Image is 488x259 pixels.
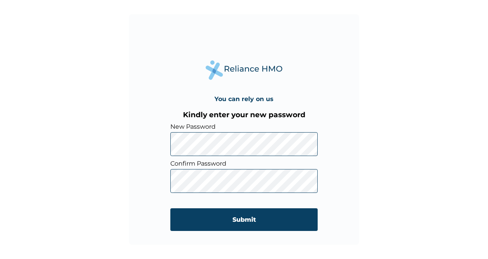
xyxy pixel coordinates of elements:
label: New Password [170,123,318,130]
h3: Kindly enter your new password [170,110,318,119]
h4: You can rely on us [214,95,274,103]
img: Reliance Health's Logo [206,60,282,80]
input: Submit [170,208,318,231]
label: Confirm Password [170,160,318,167]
